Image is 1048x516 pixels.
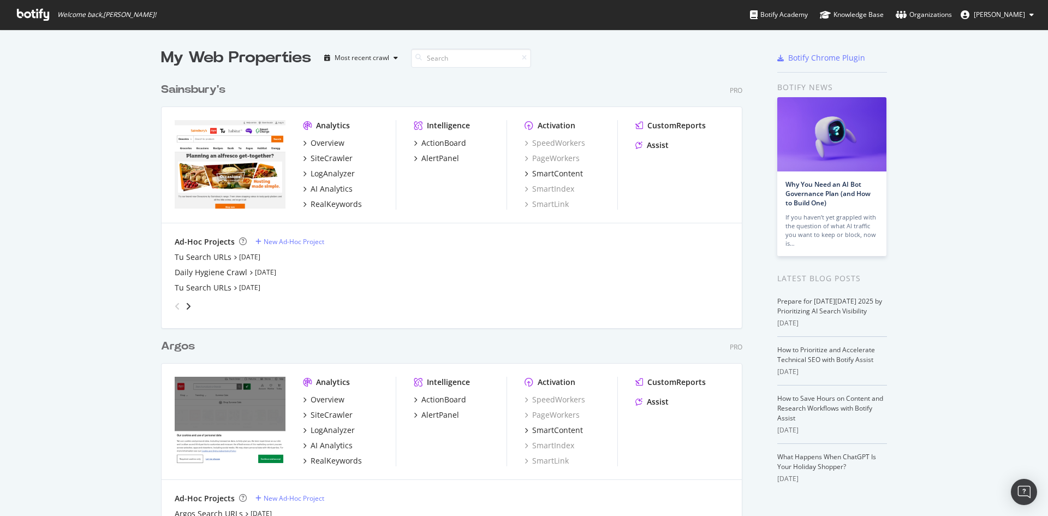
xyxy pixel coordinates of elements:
[411,49,531,68] input: Search
[303,455,362,466] a: RealKeywords
[525,138,585,149] a: SpeedWorkers
[57,10,156,19] span: Welcome back, [PERSON_NAME] !
[161,47,311,69] div: My Web Properties
[525,153,580,164] a: PageWorkers
[647,120,706,131] div: CustomReports
[730,86,742,95] div: Pro
[184,301,192,312] div: angle-right
[647,396,669,407] div: Assist
[311,153,353,164] div: SiteCrawler
[427,377,470,388] div: Intelligence
[316,377,350,388] div: Analytics
[175,236,235,247] div: Ad-Hoc Projects
[777,367,887,377] div: [DATE]
[785,213,878,248] div: If you haven’t yet grappled with the question of what AI traffic you want to keep or block, now is…
[777,97,886,171] img: Why You Need an AI Bot Governance Plan (and How to Build One)
[175,377,285,465] img: www.argos.co.uk
[525,183,574,194] a: SmartIndex
[421,394,466,405] div: ActionBoard
[525,440,574,451] a: SmartIndex
[525,394,585,405] div: SpeedWorkers
[777,318,887,328] div: [DATE]
[421,153,459,164] div: AlertPanel
[532,168,583,179] div: SmartContent
[303,199,362,210] a: RealKeywords
[974,10,1025,19] span: Rowan Collins
[303,168,355,179] a: LogAnalyzer
[525,425,583,436] a: SmartContent
[538,377,575,388] div: Activation
[525,455,569,466] a: SmartLink
[175,282,231,293] a: Tu Search URLs
[777,345,875,364] a: How to Prioritize and Accelerate Technical SEO with Botify Assist
[635,140,669,151] a: Assist
[175,252,231,263] a: Tu Search URLs
[777,272,887,284] div: Latest Blog Posts
[311,455,362,466] div: RealKeywords
[239,283,260,292] a: [DATE]
[311,138,344,149] div: Overview
[255,268,276,277] a: [DATE]
[1011,479,1037,505] div: Open Intercom Messenger
[316,120,350,131] div: Analytics
[647,377,706,388] div: CustomReports
[730,342,742,352] div: Pro
[750,9,808,20] div: Botify Academy
[161,339,195,354] div: Argos
[264,237,324,246] div: New Ad-Hoc Project
[647,140,669,151] div: Assist
[777,394,883,423] a: How to Save Hours on Content and Research Workflows with Botify Assist
[311,199,362,210] div: RealKeywords
[414,410,459,420] a: AlertPanel
[161,82,230,98] a: Sainsbury's
[303,425,355,436] a: LogAnalyzer
[161,339,199,354] a: Argos
[777,425,887,435] div: [DATE]
[777,452,876,471] a: What Happens When ChatGPT Is Your Holiday Shopper?
[820,9,884,20] div: Knowledge Base
[175,493,235,504] div: Ad-Hoc Projects
[896,9,952,20] div: Organizations
[414,394,466,405] a: ActionBoard
[161,82,225,98] div: Sainsbury's
[311,440,353,451] div: AI Analytics
[525,168,583,179] a: SmartContent
[777,474,887,484] div: [DATE]
[239,252,260,262] a: [DATE]
[414,138,466,149] a: ActionBoard
[785,180,871,207] a: Why You Need an AI Bot Governance Plan (and How to Build One)
[777,81,887,93] div: Botify news
[311,410,353,420] div: SiteCrawler
[421,138,466,149] div: ActionBoard
[255,237,324,246] a: New Ad-Hoc Project
[303,410,353,420] a: SiteCrawler
[303,183,353,194] a: AI Analytics
[414,153,459,164] a: AlertPanel
[525,199,569,210] div: SmartLink
[311,425,355,436] div: LogAnalyzer
[303,394,344,405] a: Overview
[264,494,324,503] div: New Ad-Hoc Project
[525,410,580,420] a: PageWorkers
[635,120,706,131] a: CustomReports
[777,52,865,63] a: Botify Chrome Plugin
[303,138,344,149] a: Overview
[777,296,882,316] a: Prepare for [DATE][DATE] 2025 by Prioritizing AI Search Visibility
[303,440,353,451] a: AI Analytics
[788,52,865,63] div: Botify Chrome Plugin
[335,55,389,61] div: Most recent crawl
[175,267,247,278] a: Daily Hygiene Crawl
[311,394,344,405] div: Overview
[427,120,470,131] div: Intelligence
[311,168,355,179] div: LogAnalyzer
[532,425,583,436] div: SmartContent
